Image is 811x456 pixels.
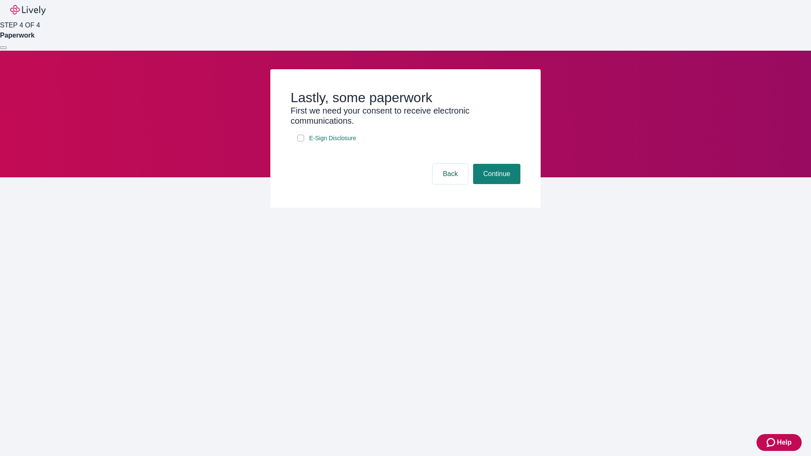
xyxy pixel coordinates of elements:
h2: Lastly, some paperwork [291,90,520,106]
svg: Zendesk support icon [767,437,777,448]
h3: First we need your consent to receive electronic communications. [291,106,520,126]
button: Continue [473,164,520,184]
a: e-sign disclosure document [308,133,358,144]
span: Help [777,437,792,448]
button: Back [433,164,468,184]
img: Lively [10,5,46,15]
button: Zendesk support iconHelp [757,434,802,451]
span: E-Sign Disclosure [309,134,356,143]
